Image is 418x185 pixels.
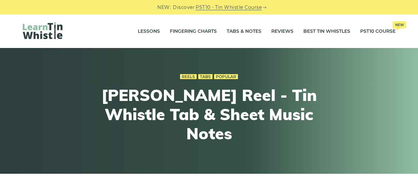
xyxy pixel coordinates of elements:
a: Fingering Charts [170,23,217,40]
h1: [PERSON_NAME] Reel - Tin Whistle Tab & Sheet Music Notes [88,86,331,143]
span: New [393,21,406,28]
a: Popular [214,74,238,79]
a: PST10 CourseNew [360,23,396,40]
a: Lessons [138,23,160,40]
a: Reels [180,74,197,79]
img: LearnTinWhistle.com [23,22,62,39]
a: Best Tin Whistles [303,23,350,40]
a: Tabs [198,74,212,79]
a: Tabs & Notes [227,23,261,40]
a: Reviews [271,23,293,40]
